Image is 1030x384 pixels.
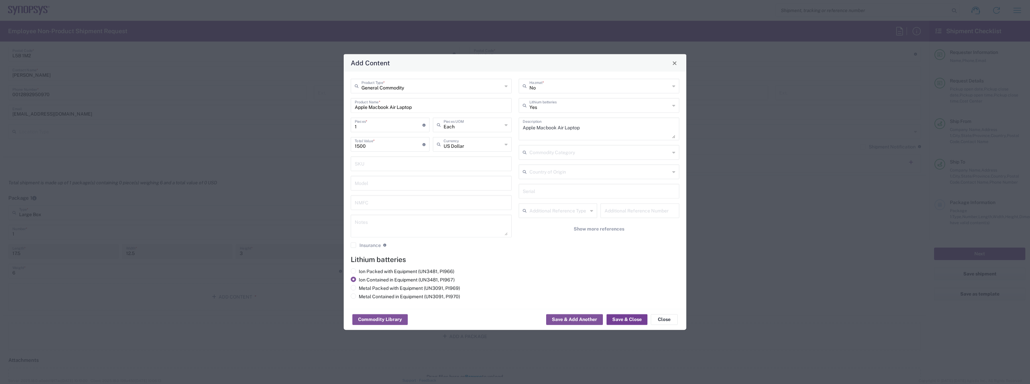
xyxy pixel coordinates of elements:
[651,314,678,325] button: Close
[352,314,408,325] button: Commodity Library
[351,285,460,291] label: Metal Packed with Equipment (UN3091, PI969)
[351,58,390,68] h4: Add Content
[546,314,603,325] button: Save & Add Another
[351,294,460,300] label: Metal Contained in Equipment (UN3091, PI970)
[351,243,381,248] label: Insurance
[351,268,454,274] label: Ion Packed with Equipment (UN3481, PI966)
[351,277,455,283] label: Ion Contained in Equipment (UN3481, PI967)
[351,255,679,264] h4: Lithium batteries
[670,58,679,68] button: Close
[574,226,624,232] span: Show more references
[607,314,647,325] button: Save & Close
